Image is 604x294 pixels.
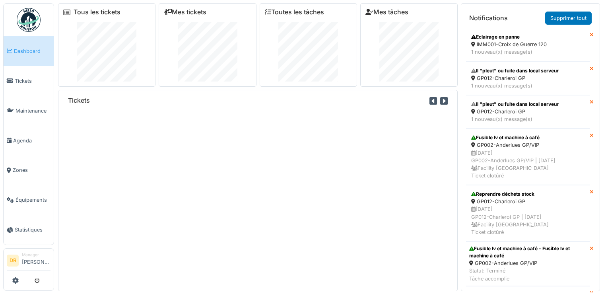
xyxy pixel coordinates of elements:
a: Eclairage en panne IMM001-Croix de Guerre 120 1 nouveau(x) message(s) [466,28,590,61]
a: Statistiques [4,215,54,245]
div: GP012-Charleroi GP [471,198,585,205]
span: Zones [13,166,50,174]
a: Équipements [4,185,54,215]
a: Toutes les tâches [265,8,324,16]
div: Fusible lv et machine à café [471,134,585,141]
a: Dashboard [4,36,54,66]
div: [DATE] GP012-Charleroi GP | [DATE] Facility [GEOGRAPHIC_DATA] Ticket clotûré [471,205,585,236]
span: Dashboard [14,47,50,55]
div: 1 nouveau(x) message(s) [471,48,585,56]
div: IMM001-Croix de Guerre 120 [471,41,585,48]
div: [DATE] GP002-Anderlues GP/VIP | [DATE] Facility [GEOGRAPHIC_DATA] Ticket clotûré [471,149,585,180]
a: Fusible lv et machine à café GP002-Anderlues GP/VIP [DATE]GP002-Anderlues GP/VIP | [DATE] Facilit... [466,129,590,185]
span: Agenda [13,137,50,144]
div: Manager [22,252,50,258]
a: Tickets [4,66,54,96]
div: Il "pleut" ou fuite dans local serveur [471,67,585,74]
a: Reprendre déchets stock GP012-Charleroi GP [DATE]GP012-Charleroi GP | [DATE] Facility [GEOGRAPHIC... [466,185,590,241]
div: Statut: Terminé Tâche accomplie [469,267,587,282]
div: GP012-Charleroi GP [471,108,585,115]
div: Reprendre déchets stock [471,191,585,198]
div: GP002-Anderlues GP/VIP [471,141,585,149]
span: Tickets [15,77,50,85]
a: Agenda [4,126,54,156]
li: DR [7,255,19,267]
h6: Tickets [68,97,90,104]
a: Il "pleut" ou fuite dans local serveur GP012-Charleroi GP 1 nouveau(x) message(s) [466,62,590,95]
a: Fusible lv et machine à café - Fusible lv et machine à café GP002-Anderlues GP/VIP Statut: Termin... [466,241,590,286]
div: 1 nouveau(x) message(s) [471,82,585,90]
a: Maintenance [4,96,54,126]
span: Maintenance [16,107,50,115]
div: Fusible lv et machine à café - Fusible lv et machine à café [469,245,587,259]
div: Il "pleut" ou fuite dans local serveur [471,101,585,108]
a: Supprimer tout [545,12,592,25]
div: GP012-Charleroi GP [471,74,585,82]
div: 1 nouveau(x) message(s) [471,115,585,123]
span: Statistiques [15,226,50,234]
h6: Notifications [469,14,508,22]
a: Zones [4,156,54,185]
img: Badge_color-CXgf-gQk.svg [17,8,41,32]
span: Équipements [16,196,50,204]
div: GP002-Anderlues GP/VIP [469,259,587,267]
li: [PERSON_NAME] [22,252,50,269]
a: Mes tâches [365,8,408,16]
a: Tous les tickets [74,8,120,16]
a: DR Manager[PERSON_NAME] [7,252,50,271]
div: Eclairage en panne [471,33,585,41]
a: Mes tickets [164,8,206,16]
a: Il "pleut" ou fuite dans local serveur GP012-Charleroi GP 1 nouveau(x) message(s) [466,95,590,129]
